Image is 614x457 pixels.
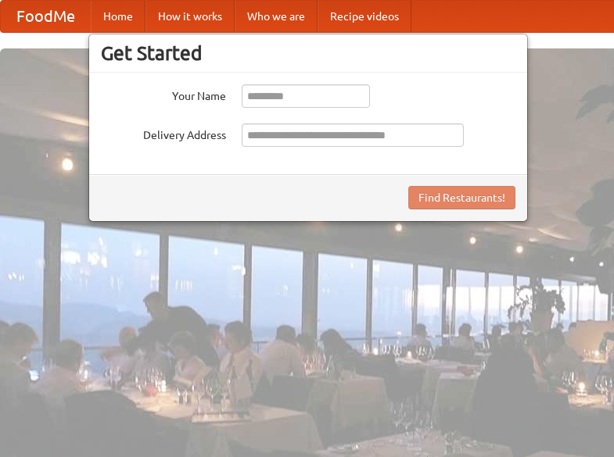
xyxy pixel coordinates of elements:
[145,1,235,32] a: How it works
[408,186,515,209] button: Find Restaurants!
[101,123,226,143] label: Delivery Address
[318,1,411,32] a: Recipe videos
[1,1,91,32] a: FoodMe
[91,1,145,32] a: Home
[101,84,226,104] label: Your Name
[101,41,515,65] h3: Get Started
[235,1,318,32] a: Who we are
